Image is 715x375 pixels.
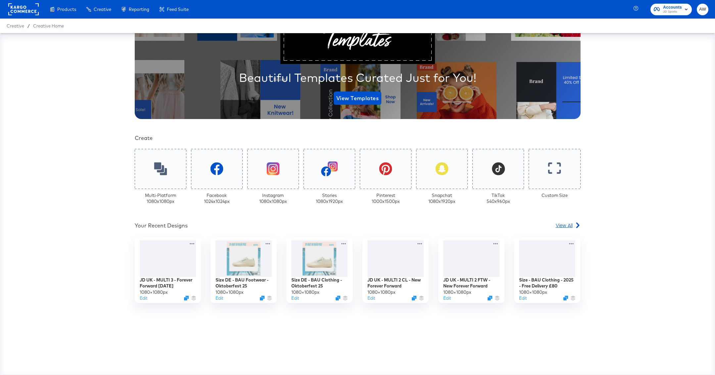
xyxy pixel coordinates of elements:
[7,23,24,29] span: Creative
[334,92,381,105] button: View Templates
[140,289,168,295] div: 1080 × 1080 px
[542,192,568,199] div: Custom Size
[697,4,708,15] button: AW
[211,237,277,303] div: Size DE - BAU Footwear - Oktoberfest 251080×1080pxEditDuplicate
[239,69,476,86] div: Beautiful Templates Curated Just for You!
[519,295,527,301] button: Edit
[663,9,682,15] span: JD Sports
[260,296,264,300] svg: Duplicate
[650,4,692,15] button: AccountsJD Sports
[519,289,547,295] div: 1080 × 1080 px
[336,296,340,300] svg: Duplicate
[372,192,400,205] div: Pinterest 1000 x 1500 px
[367,289,396,295] div: 1080 × 1080 px
[215,295,223,301] button: Edit
[367,295,375,301] button: Edit
[140,277,196,289] div: JD UK - MULTI 3 - Forever Forward [DATE]
[259,192,287,205] div: Instagram 1080 x 1080 px
[443,277,500,289] div: JD UK - MULTI 2 FTW - New Forever Forward
[291,295,299,301] button: Edit
[487,192,510,205] div: TikTok 540 x 960 px
[556,222,573,228] span: View All
[57,7,76,12] span: Products
[316,192,343,205] div: Stories 1080 x 1920 px
[362,237,429,303] div: JD UK - MULTI 2 CL - New Forever Forward1080×1080pxEditDuplicate
[135,222,188,229] div: Your Recent Designs
[488,296,492,300] svg: Duplicate
[24,23,33,29] span: /
[428,192,455,205] div: Snapchat 1080 x 1920 px
[699,6,706,13] span: AW
[556,222,581,231] a: View All
[438,237,504,303] div: JD UK - MULTI 2 FTW - New Forever Forward1080×1080pxEditDuplicate
[140,295,147,301] button: Edit
[129,7,149,12] span: Reporting
[286,237,353,303] div: Size DE - BAU Clothing - Oktoberfest 251080×1080pxEditDuplicate
[204,192,230,205] div: Facebook 1024 x 1024 px
[215,289,244,295] div: 1080 × 1080 px
[33,23,64,29] a: Creative Home
[367,277,424,289] div: JD UK - MULTI 2 CL - New Forever Forward
[443,295,451,301] button: Edit
[94,7,111,12] span: Creative
[514,237,580,303] div: Size - BAU Clothing - 2025 - Free Delivery £801080×1080pxEditDuplicate
[215,277,272,289] div: Size DE - BAU Footwear - Oktoberfest 25
[145,192,176,205] div: Multi-Platform 1080 x 1080 px
[135,237,201,303] div: JD UK - MULTI 3 - Forever Forward [DATE]1080×1080pxEditDuplicate
[412,296,416,300] svg: Duplicate
[291,277,348,289] div: Size DE - BAU Clothing - Oktoberfest 25
[184,296,189,300] svg: Duplicate
[336,94,379,103] span: View Templates
[663,4,682,11] span: Accounts
[519,277,575,289] div: Size - BAU Clothing - 2025 - Free Delivery £80
[167,7,189,12] span: Feed Suite
[135,134,581,142] div: Create
[443,289,471,295] div: 1080 × 1080 px
[291,289,319,295] div: 1080 × 1080 px
[563,296,568,300] svg: Duplicate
